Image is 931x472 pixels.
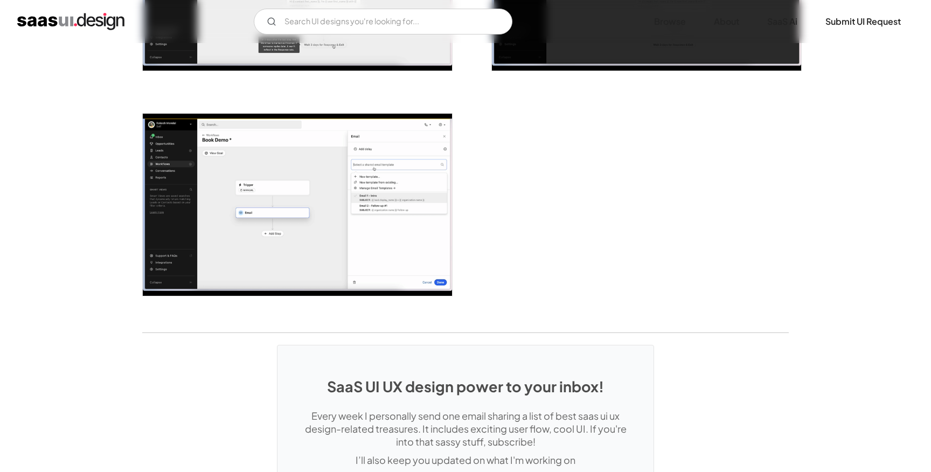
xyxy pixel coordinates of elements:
[812,10,914,33] a: Submit UI Request
[754,10,810,33] a: SaaS Ai
[299,378,632,395] h1: SaaS UI UX design power to your inbox!
[143,114,452,296] a: open lightbox
[701,10,752,33] a: About
[299,454,632,467] p: I’ll also keep you updated on what I'm working on
[254,9,512,34] form: Email Form
[17,13,124,30] a: home
[143,114,452,296] img: 667d3e714053c2836e840d51_close%20crm%20workflow.png
[641,10,699,33] a: Browse
[299,409,632,448] p: Every week I personally send one email sharing a list of best saas ui ux design-related treasures...
[254,9,512,34] input: Search UI designs you're looking for...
